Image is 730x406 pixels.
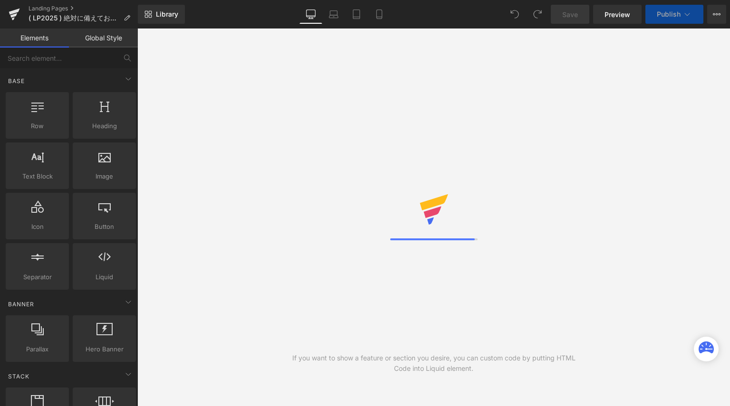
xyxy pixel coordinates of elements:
a: Mobile [368,5,391,24]
a: Tablet [345,5,368,24]
a: Landing Pages [29,5,138,12]
a: Preview [593,5,642,24]
a: Global Style [69,28,138,47]
button: Undo [505,5,524,24]
span: Row [9,121,66,131]
span: Liquid [76,272,133,282]
span: Text Block [9,171,66,181]
span: Separator [9,272,66,282]
button: More [707,5,726,24]
div: If you want to show a feature or section you desire, you can custom code by putting HTML Code int... [286,353,582,374]
span: Base [7,76,26,85]
span: Parallax [9,344,66,354]
span: Publish [657,10,681,18]
span: Stack [7,372,30,381]
span: ( LP2025 ) 絶対に備えておきたい！車載保管可能な5年保存水とは？ [29,14,120,22]
span: Banner [7,300,35,309]
span: Library [156,10,178,19]
button: Redo [528,5,547,24]
button: Publish [645,5,703,24]
a: Laptop [322,5,345,24]
span: Button [76,222,133,232]
a: New Library [138,5,185,24]
span: Heading [76,121,133,131]
span: Save [562,9,578,19]
span: Hero Banner [76,344,133,354]
span: Image [76,171,133,181]
span: Preview [605,9,630,19]
a: Desktop [299,5,322,24]
span: Icon [9,222,66,232]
